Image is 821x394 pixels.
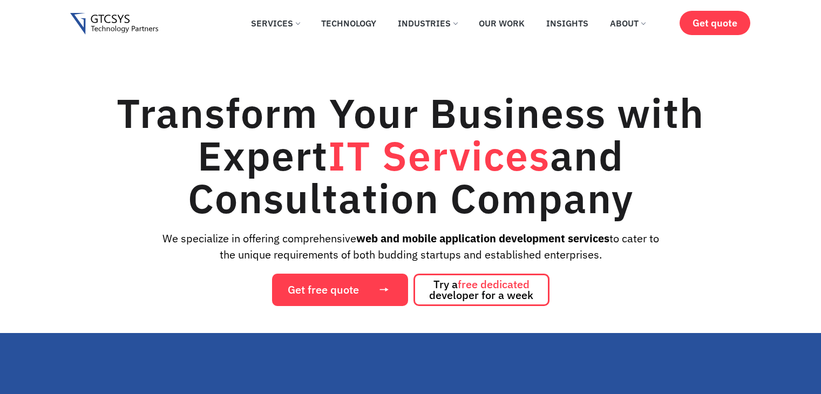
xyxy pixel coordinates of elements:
img: Gtcsys logo [70,13,158,35]
span: IT Services [328,129,550,182]
a: About [602,11,653,35]
a: Try afree dedicated developer for a week [413,274,549,306]
a: Industries [390,11,465,35]
span: Get quote [693,17,737,29]
a: Services [243,11,308,35]
iframe: chat widget [754,327,821,378]
a: Our Work [471,11,533,35]
a: Get free quote [272,274,408,306]
a: Insights [538,11,596,35]
a: Technology [313,11,384,35]
span: Get free quote [288,284,359,295]
strong: web and mobile application development services [356,231,609,246]
span: Try a developer for a week [429,279,533,301]
div: We specialize in offering comprehensive to cater to the unique requirements of both budding start... [71,230,751,263]
h1: Transform Your Business with Expert and Consultation Company [71,92,751,220]
span: free dedicated [458,277,530,291]
a: Get quote [680,11,750,35]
